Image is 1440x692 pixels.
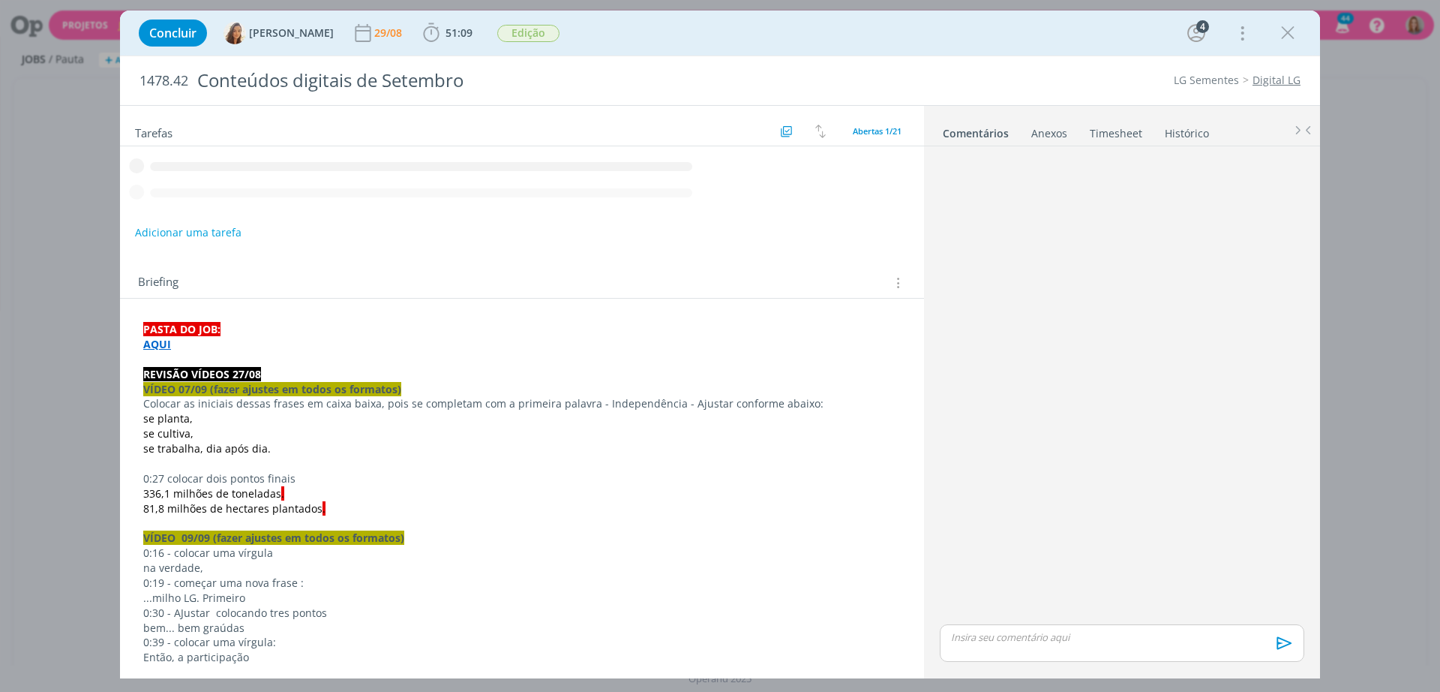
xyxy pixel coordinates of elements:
[143,546,901,561] p: 0:16 - colocar uma vírgula
[322,501,325,516] span: .
[223,22,246,44] img: V
[143,591,901,606] p: ...milho LG. Primeiro
[223,22,334,44] button: V[PERSON_NAME]
[139,73,188,89] span: 1478.42
[143,471,901,486] p: 0:27 colocar dois pontos finais
[249,28,334,38] span: [PERSON_NAME]
[1089,119,1143,141] a: Timesheet
[143,576,901,591] p: 0:19 - começar uma nova frase :
[134,219,242,246] button: Adicionar uma tarefa
[143,426,193,441] span: se cultiva,
[419,21,476,45] button: 51:09
[143,665,901,680] p: -------------------------------------------------------------------------------------------------...
[143,606,901,621] p: 0:30 - AJustar colocando tres pontos
[853,125,901,137] span: Abertas 1/21
[1184,21,1208,45] button: 4
[135,122,172,140] span: Tarefas
[143,337,171,351] a: AQUI
[497,25,559,42] span: Edição
[143,650,901,665] p: Então, a participação
[942,119,1009,141] a: Comentários
[120,11,1320,678] div: dialog
[143,367,261,381] strong: REVISÃO VÍDEOS 27/08
[445,26,472,40] span: 51:09
[143,621,901,636] p: bem... bem graúdas
[1164,119,1210,141] a: Histórico
[1031,126,1067,141] div: Anexos
[138,273,178,293] span: Briefing
[143,531,404,545] strong: VÍDEO 09/09 (fazer ajustes em todos os formatos)
[815,125,826,138] img: arrow-down-up.svg
[143,486,281,501] span: 336,1 milhões de toneladas
[1174,73,1239,87] a: LG Sementes
[149,27,196,39] span: Concluir
[191,62,811,99] div: Conteúdos digitais de Setembro
[143,382,401,396] strong: VÍDEO 07/09 (fazer ajustes em todos os formatos)
[143,561,901,576] p: na verdade,
[496,24,560,43] button: Edição
[281,486,284,501] span: .
[143,635,901,650] p: 0:39 - colocar uma vírgula:
[1196,20,1209,33] div: 4
[139,20,207,47] button: Concluir
[1252,73,1300,87] a: Digital LG
[143,396,901,411] p: Colocar as iniciais dessas frases em caixa baixa, pois se completam com a primeira palavra - Inde...
[143,322,220,336] strong: PASTA DO JOB:
[143,441,271,456] span: se trabalha, dia após dia.
[143,501,322,516] span: 81,8 milhões de hectares plantados
[374,28,405,38] div: 29/08
[143,411,193,426] span: se planta,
